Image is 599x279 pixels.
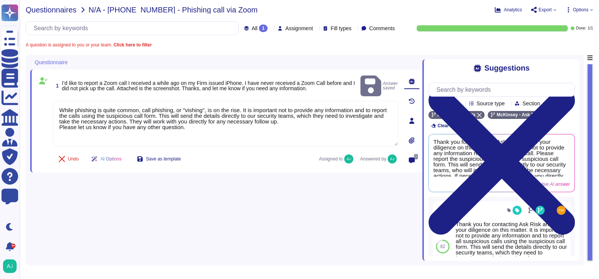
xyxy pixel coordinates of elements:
span: Assigned to [319,154,357,163]
span: I’d like to report a Zoom call I received a while ago on my Firm issued iPhone. I have never rece... [62,80,355,91]
span: N/A - [PHONE_NUMBER] - Phishing call via Zoom [89,6,258,14]
span: 1 [53,83,59,88]
button: Analytics [495,7,522,13]
span: Options [573,8,588,12]
span: Assignment [285,26,313,31]
b: Click here to filter [112,42,152,48]
span: 0 [414,154,418,159]
input: Search by keywords [433,83,574,96]
div: 9+ [11,244,15,248]
button: Save as template [131,151,187,166]
span: Questionnaire [35,60,68,65]
span: Undo [68,157,79,161]
span: 82 [440,244,445,249]
textarea: While phishing is quite common, call phishing, or "vishing", is on the rise. It is important not ... [53,101,398,146]
span: Analytics [504,8,522,12]
div: 1 [259,25,268,32]
span: AI Options [100,157,122,161]
span: Done: [576,26,586,30]
span: Answer saved [360,74,398,98]
span: All [252,26,258,31]
img: user [3,259,17,273]
span: 1 / 1 [588,26,593,30]
img: user [557,206,566,215]
span: Save as template [146,157,181,161]
span: Fill types [331,26,351,31]
button: Undo [53,151,85,166]
img: user [344,154,353,163]
button: user [2,258,22,274]
span: Export [539,8,552,12]
input: Search by keywords [30,22,238,35]
span: Comments [369,26,395,31]
span: Questionnaires [26,6,77,14]
img: user [388,154,397,163]
span: Answered by [360,157,386,161]
span: A question is assigned to you or your team. [26,43,152,47]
